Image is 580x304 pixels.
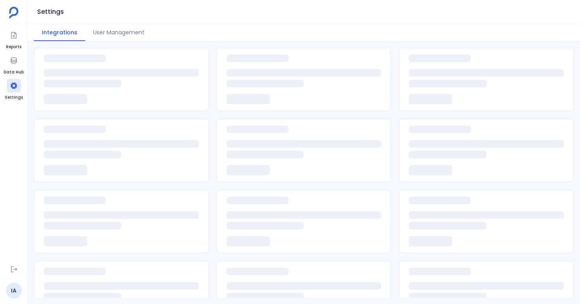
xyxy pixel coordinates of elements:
[6,44,21,50] span: Reports
[4,69,24,75] span: Data Hub
[6,283,22,298] a: IA
[9,7,19,19] img: petavue logo
[6,28,21,50] a: Reports
[4,53,24,75] a: Data Hub
[85,24,152,41] button: User Management
[34,24,85,41] button: Integrations
[5,94,23,101] span: Settings
[37,6,64,17] h1: Settings
[5,79,23,101] a: Settings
